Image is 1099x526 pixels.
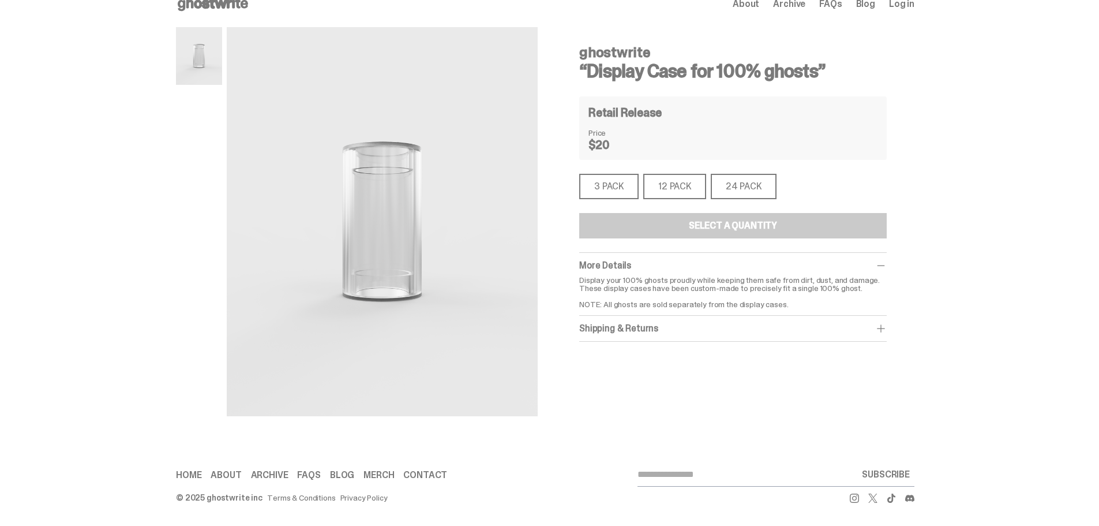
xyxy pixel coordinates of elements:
div: 24 PACK [711,174,777,199]
h4: Retail Release [588,107,662,118]
div: Shipping & Returns [579,323,887,334]
button: SUBSCRIBE [857,463,914,486]
a: Terms & Conditions [267,494,335,502]
a: Privacy Policy [340,494,388,502]
a: Merch [363,471,394,480]
dd: $20 [588,139,646,151]
h3: “Display Case for 100% ghosts” [579,62,887,80]
div: © 2025 ghostwrite inc [176,494,262,502]
img: display%20case%201.png [227,27,538,416]
p: Display your 100% ghosts proudly while keeping them safe from dirt, dust, and damage. These displ... [579,276,887,308]
h4: ghostwrite [579,46,887,59]
div: Select a Quantity [689,221,777,230]
button: Select a Quantity [579,213,887,238]
div: 12 PACK [643,174,706,199]
a: Home [176,471,201,480]
span: More Details [579,259,631,271]
img: display%20case%201.png [176,27,222,85]
a: Archive [251,471,288,480]
a: About [211,471,241,480]
div: 3 PACK [579,174,639,199]
a: FAQs [297,471,320,480]
a: Blog [330,471,354,480]
a: Contact [403,471,447,480]
dt: Price [588,129,646,137]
